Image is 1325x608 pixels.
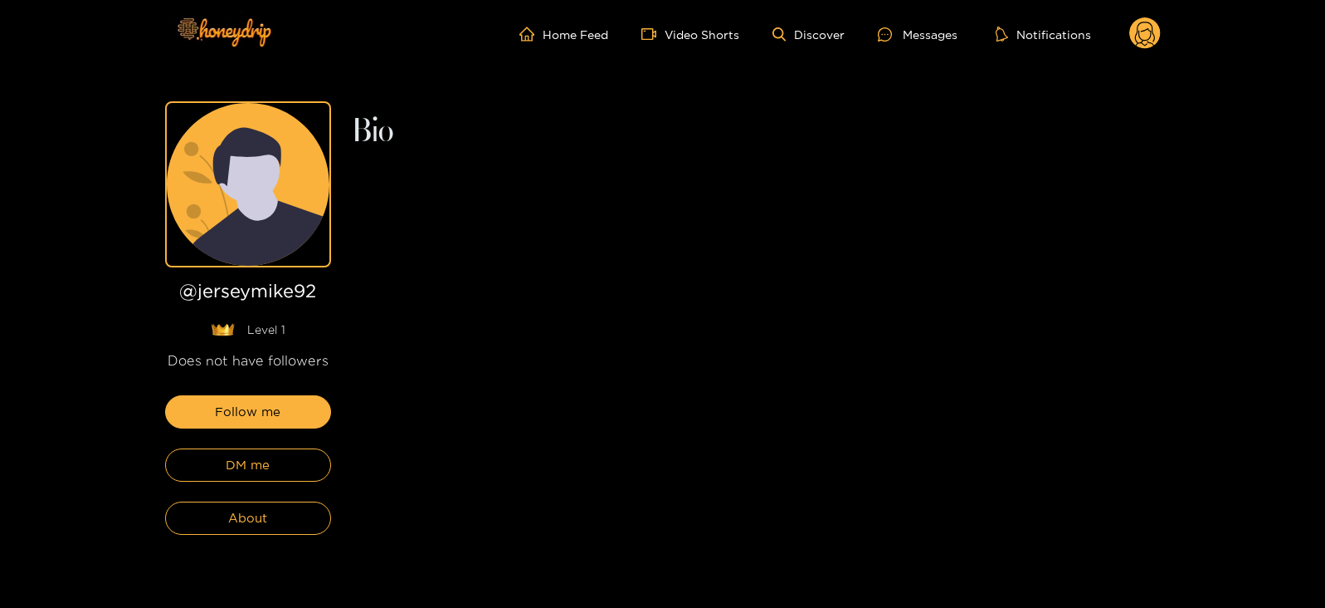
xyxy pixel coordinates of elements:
[247,321,285,338] span: Level 1
[228,508,267,528] span: About
[165,449,331,482] button: DM me
[878,25,957,44] div: Messages
[991,26,1096,42] button: Notifications
[519,27,543,42] span: home
[215,402,280,422] span: Follow me
[165,395,331,429] button: Follow me
[165,502,331,535] button: About
[519,27,608,42] a: Home Feed
[165,281,331,308] h1: @ jerseymike92
[641,27,665,42] span: video-camera
[226,455,270,475] span: DM me
[351,118,1161,146] h2: Bio
[165,351,331,370] div: Does not have followers
[772,27,845,42] a: Discover
[211,323,235,336] img: lavel grade
[641,27,739,42] a: Video Shorts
